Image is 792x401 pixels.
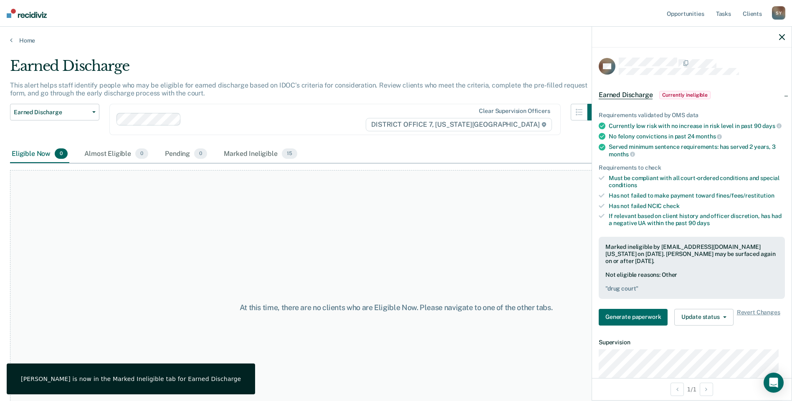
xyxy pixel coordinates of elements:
span: 15 [282,148,297,159]
div: At this time, there are no clients who are Eligible Now. Please navigate to one of the other tabs. [203,303,589,312]
div: Almost Eligible [83,145,150,163]
button: Update status [674,309,733,326]
span: 0 [194,148,207,159]
a: Navigate to form link [599,309,671,326]
span: Earned Discharge [14,109,89,116]
div: Earned Discharge [10,58,604,81]
span: DISTRICT OFFICE 7, [US_STATE][GEOGRAPHIC_DATA] [366,118,552,131]
div: Clear supervision officers [479,108,550,115]
div: [PERSON_NAME] is now in the Marked Ineligible tab for Earned Discharge [21,375,241,383]
div: Has not failed to make payment toward [609,192,785,199]
div: Open Intercom Messenger [764,373,784,393]
span: Earned Discharge [599,91,653,99]
div: Must be compliant with all court-ordered conditions and special [609,175,785,189]
span: months [609,151,635,158]
span: check [663,203,679,209]
button: Previous Opportunity [671,383,684,396]
div: If relevant based on client history and officer discretion, has had a negative UA within the past 90 [609,213,785,227]
div: Pending [163,145,209,163]
img: Recidiviz [7,9,47,18]
span: months [696,133,722,140]
div: Has not failed NCIC [609,203,785,210]
div: Marked ineligible by [EMAIL_ADDRESS][DOMAIN_NAME][US_STATE] on [DATE]. [PERSON_NAME] may be surfa... [605,243,778,264]
div: Currently low risk with no increase in risk level in past 90 [609,122,785,130]
div: 1 / 1 [592,378,792,400]
dt: Supervision [599,339,785,346]
span: days [762,123,781,129]
div: Served minimum sentence requirements: has served 2 years, 3 [609,143,785,158]
div: Requirements to check [599,164,785,171]
pre: " drug court " [605,285,778,292]
button: Next Opportunity [700,383,713,396]
div: Not eligible reasons: Other [605,271,778,292]
div: Requirements validated by OMS data [599,112,785,119]
div: Eligible Now [10,145,69,163]
span: fines/fees/restitution [716,192,774,199]
div: Earned DischargeCurrently ineligible [592,82,792,108]
button: Generate paperwork [599,309,668,326]
p: This alert helps staff identify people who may be eligible for earned discharge based on IDOC’s c... [10,81,587,97]
span: 0 [55,148,68,159]
span: Revert Changes [737,309,780,326]
span: Currently ineligible [659,91,711,99]
span: conditions [609,182,637,188]
span: days [697,220,709,226]
span: 0 [135,148,148,159]
div: No felony convictions in past 24 [609,133,785,140]
div: Marked Ineligible [222,145,299,163]
a: Home [10,37,782,44]
div: S Y [772,6,785,20]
